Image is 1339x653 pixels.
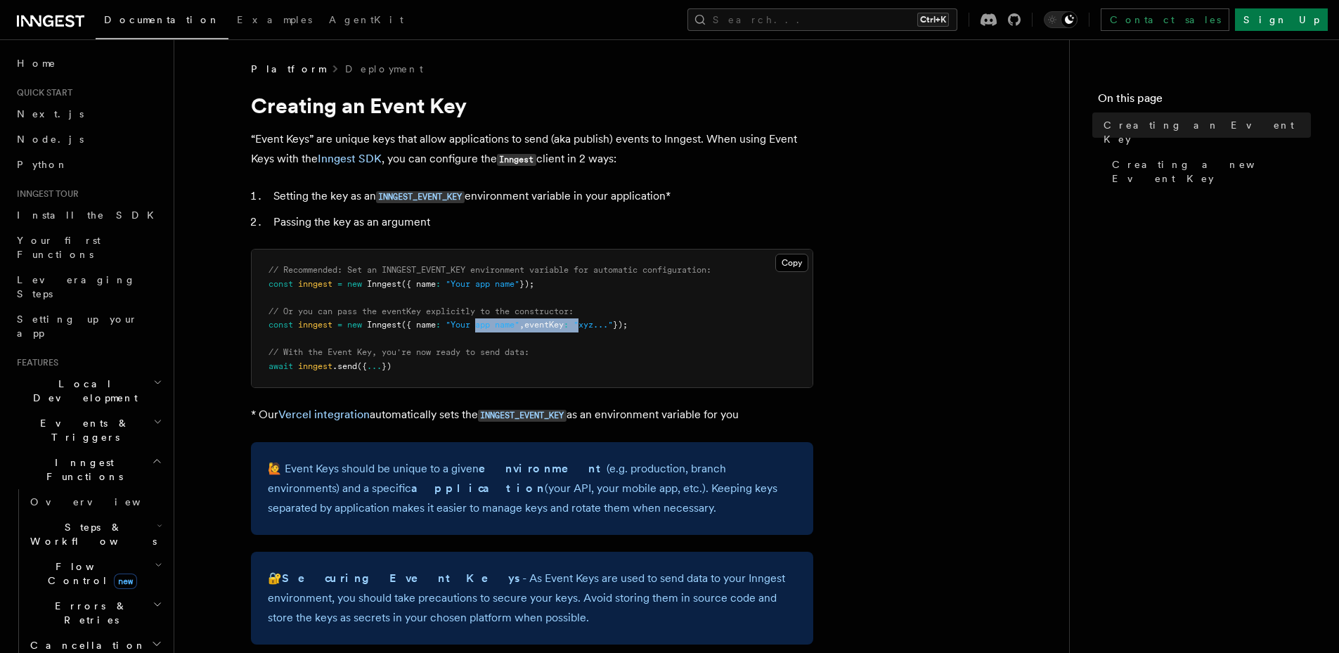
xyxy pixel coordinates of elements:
a: Creating an Event Key [1098,112,1311,152]
span: Creating a new Event Key [1112,157,1311,186]
button: Copy [775,254,808,272]
span: ({ name [401,279,436,289]
span: ({ name [401,320,436,330]
span: new [114,574,137,589]
span: Inngest Functions [11,455,152,484]
button: Flow Controlnew [25,554,165,593]
span: inngest [298,320,332,330]
span: }); [613,320,628,330]
span: inngest [298,279,332,289]
p: “Event Keys” are unique keys that allow applications to send (aka publish) events to Inngest. Whe... [251,129,813,169]
span: inngest [298,361,332,371]
span: AgentKit [329,14,403,25]
span: const [269,279,293,289]
span: new [347,320,362,330]
h1: Creating an Event Key [251,93,813,118]
span: Flow Control [25,560,155,588]
span: new [347,279,362,289]
span: Inngest [367,320,401,330]
a: Inngest SDK [318,152,382,165]
p: 🔐 - As Event Keys are used to send data to your Inngest environment, you should take precautions ... [268,569,796,628]
button: Events & Triggers [11,410,165,450]
a: Install the SDK [11,202,165,228]
span: Cancellation [25,638,146,652]
strong: environment [479,462,607,475]
span: .send [332,361,357,371]
button: Local Development [11,371,165,410]
span: Home [17,56,56,70]
span: Leveraging Steps [17,274,136,299]
a: AgentKit [321,4,412,38]
span: Local Development [11,377,153,405]
span: }); [519,279,534,289]
strong: Securing Event Keys [282,571,522,585]
span: Install the SDK [17,209,162,221]
button: Inngest Functions [11,450,165,489]
button: Steps & Workflows [25,515,165,554]
a: Node.js [11,127,165,152]
span: // Or you can pass the eventKey explicitly to the constructor: [269,306,574,316]
a: Next.js [11,101,165,127]
code: Inngest [497,154,536,166]
span: : [564,320,569,330]
span: : [436,279,441,289]
span: eventKey [524,320,564,330]
span: = [337,279,342,289]
span: // With the Event Key, you're now ready to send data: [269,347,529,357]
kbd: Ctrl+K [917,13,949,27]
span: Node.js [17,134,84,145]
span: }) [382,361,392,371]
span: = [337,320,342,330]
button: Toggle dark mode [1044,11,1078,28]
a: INNGEST_EVENT_KEY [478,408,567,421]
strong: application [411,481,545,495]
span: await [269,361,293,371]
a: Documentation [96,4,228,39]
p: 🙋 Event Keys should be unique to a given (e.g. production, branch environments) and a specific (y... [268,459,796,518]
a: Python [11,152,165,177]
li: Passing the key as an argument [269,212,813,232]
a: Home [11,51,165,76]
span: Overview [30,496,175,507]
a: Creating a new Event Key [1106,152,1311,191]
span: Documentation [104,14,220,25]
span: Next.js [17,108,84,119]
a: Your first Functions [11,228,165,267]
code: INNGEST_EVENT_KEY [478,410,567,422]
span: Python [17,159,68,170]
a: Vercel integration [278,408,370,421]
span: Quick start [11,87,72,98]
button: Search...Ctrl+K [687,8,957,31]
button: Errors & Retries [25,593,165,633]
span: "xyz..." [574,320,613,330]
span: Setting up your app [17,313,138,339]
span: ... [367,361,382,371]
li: Setting the key as an environment variable in your application* [269,186,813,207]
span: Your first Functions [17,235,101,260]
span: ({ [357,361,367,371]
span: Events & Triggers [11,416,153,444]
a: Contact sales [1101,8,1229,31]
span: , [519,320,524,330]
span: "Your app name" [446,320,519,330]
a: Overview [25,489,165,515]
p: * Our automatically sets the as an environment variable for you [251,405,813,425]
span: Platform [251,62,325,76]
a: INNGEST_EVENT_KEY [376,189,465,202]
a: Deployment [345,62,423,76]
a: Leveraging Steps [11,267,165,306]
span: Inngest tour [11,188,79,200]
span: Steps & Workflows [25,520,157,548]
span: const [269,320,293,330]
h4: On this page [1098,90,1311,112]
span: : [436,320,441,330]
span: Examples [237,14,312,25]
code: INNGEST_EVENT_KEY [376,191,465,203]
a: Examples [228,4,321,38]
a: Sign Up [1235,8,1328,31]
a: Setting up your app [11,306,165,346]
span: "Your app name" [446,279,519,289]
span: Errors & Retries [25,599,153,627]
span: // Recommended: Set an INNGEST_EVENT_KEY environment variable for automatic configuration: [269,265,711,275]
span: Features [11,357,58,368]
